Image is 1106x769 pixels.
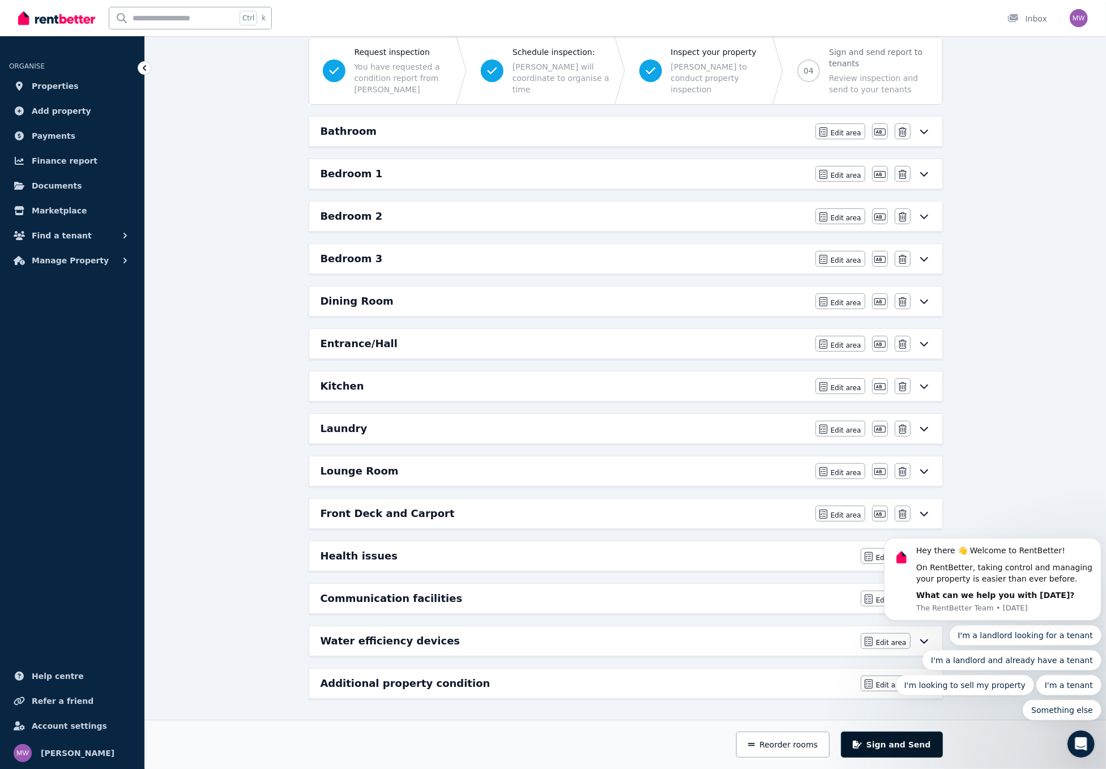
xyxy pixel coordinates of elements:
span: Account settings [32,719,107,733]
button: Edit area [815,506,865,522]
span: Edit area [831,468,861,477]
a: Add property [9,100,135,122]
span: Properties [32,79,79,93]
span: Add property [32,104,91,118]
button: Sign and Send [841,732,942,758]
span: Edit area [876,596,907,605]
nav: Progress [309,37,943,105]
div: Inbox [1007,13,1047,24]
span: Edit area [876,553,907,562]
span: Review inspection and send to your tenants [829,72,929,95]
button: Edit area [815,123,865,139]
span: You have requested a condition report from [PERSON_NAME] [355,61,454,95]
a: Properties [9,75,135,97]
span: [PERSON_NAME] to conduct property inspection [671,61,771,95]
span: Edit area [831,511,861,520]
span: Edit area [831,256,861,265]
button: Edit area [861,676,911,691]
span: ORGANISE [9,62,45,70]
iframe: Intercom live chat [1067,730,1095,758]
span: Sign and send report to tenants [829,46,929,69]
button: Find a tenant [9,224,135,247]
span: Edit area [831,213,861,223]
span: Edit area [831,426,861,435]
h6: Front Deck and Carport [321,506,455,522]
span: Payments [32,129,75,143]
span: Edit area [831,341,861,350]
a: Marketplace [9,199,135,222]
span: Help centre [32,669,84,683]
button: Edit area [815,166,865,182]
span: Edit area [831,383,861,392]
h6: Additional property condition [321,676,490,691]
h6: Dining Room [321,293,394,309]
a: Payments [9,125,135,147]
h6: Health issues [321,548,398,564]
span: Documents [32,179,82,193]
span: 04 [804,65,814,76]
span: k [262,14,266,23]
span: Marketplace [32,204,87,217]
button: Edit area [861,633,911,649]
button: Edit area [815,378,865,394]
span: Edit area [831,129,861,138]
span: Edit area [876,638,907,647]
button: Manage Property [9,249,135,272]
span: Refer a friend [32,694,93,708]
a: Help centre [9,665,135,687]
button: Edit area [815,251,865,267]
span: Edit area [831,171,861,180]
button: Edit area [861,548,911,564]
h6: Water efficiency devices [321,633,460,649]
h6: Laundry [321,421,368,437]
span: Ctrl [240,11,257,25]
button: Edit area [815,293,865,309]
button: Reorder rooms [736,732,830,758]
span: Inspect your property [671,46,771,58]
h6: Bathroom [321,123,377,139]
img: RentBetter [18,10,95,27]
span: Request inspection [355,46,454,58]
span: Edit area [831,298,861,307]
button: Edit area [815,336,865,352]
h6: Lounge Room [321,463,399,479]
a: Finance report [9,149,135,172]
span: Edit area [876,681,907,690]
span: [PERSON_NAME] [41,746,114,760]
button: Edit area [861,591,911,606]
h6: Bedroom 2 [321,208,383,224]
h6: Kitchen [321,378,364,394]
h6: Communication facilities [321,591,463,606]
span: Schedule inspection: [513,46,612,58]
img: Melinda Williams [14,744,32,762]
span: [PERSON_NAME] will coordinate to organise a time [513,61,612,95]
a: Account settings [9,715,135,737]
span: Find a tenant [32,229,92,242]
span: Finance report [32,154,97,168]
button: Edit area [815,208,865,224]
a: Documents [9,174,135,197]
h6: Entrance/Hall [321,336,398,352]
span: Manage Property [32,254,109,267]
img: Melinda Williams [1070,9,1088,27]
h6: Bedroom 3 [321,251,383,267]
h6: Bedroom 1 [321,166,383,182]
button: Edit area [815,421,865,437]
button: Edit area [815,463,865,479]
iframe: Intercom notifications message [879,425,1106,738]
a: Refer a friend [9,690,135,712]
